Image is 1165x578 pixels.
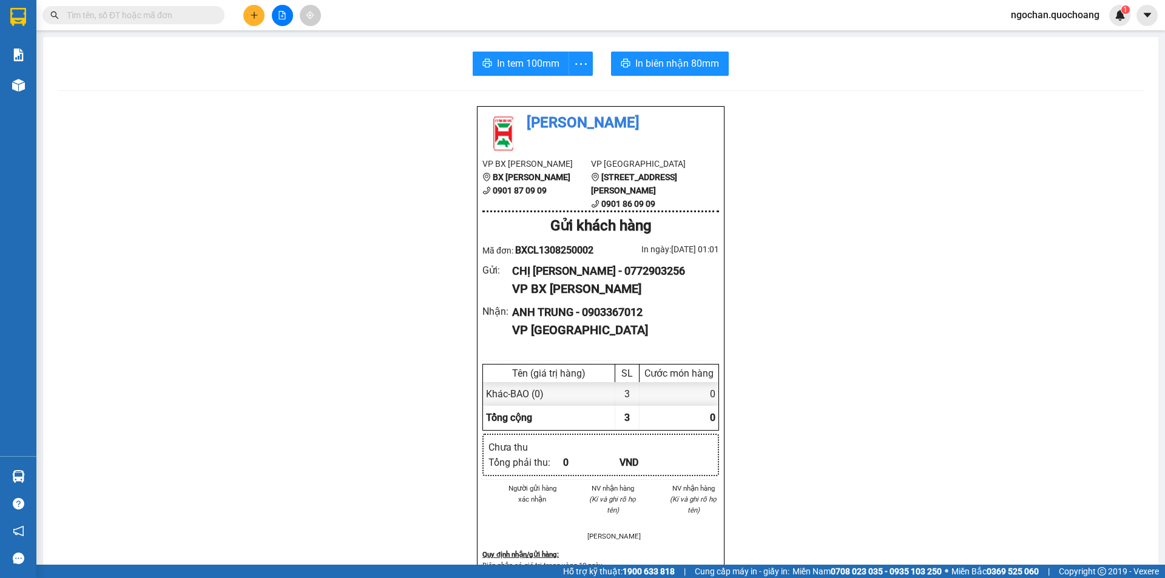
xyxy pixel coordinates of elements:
sup: 1 [1121,5,1130,14]
img: warehouse-icon [12,79,25,92]
div: Cước món hàng [643,368,715,379]
i: (Kí và ghi rõ họ tên) [589,495,636,514]
div: Tổng phải thu : [488,455,563,470]
b: 0901 87 09 09 [493,186,547,195]
button: plus [243,5,265,26]
span: caret-down [1142,10,1153,21]
div: 0 [640,382,718,406]
div: 0 [563,455,620,470]
img: solution-icon [12,49,25,61]
span: ngochan.quochoang [1001,7,1109,22]
span: message [13,553,24,564]
span: Miền Nam [792,565,942,578]
div: Quy định nhận/gửi hàng : [482,549,719,560]
img: logo-vxr [10,8,26,26]
button: more [569,52,593,76]
span: printer [621,58,630,70]
span: aim [306,11,314,19]
li: NV nhận hàng [587,483,639,494]
div: CHỊ [PERSON_NAME] - 0772903256 [512,263,709,280]
span: file-add [278,11,286,19]
img: logo.jpg [482,112,525,154]
button: aim [300,5,321,26]
div: ANH TRUNG - 0903367012 [512,304,709,321]
div: 3 [615,382,640,406]
img: warehouse-icon [12,470,25,483]
li: [PERSON_NAME] [482,112,719,135]
p: Biên nhận có giá trị trong vòng 10 ngày. [482,560,719,571]
span: Tổng cộng [486,412,532,423]
i: (Kí và ghi rõ họ tên) [670,495,717,514]
span: more [569,56,592,72]
div: VP [GEOGRAPHIC_DATA] [512,321,709,340]
li: VP BX [PERSON_NAME] [482,157,591,170]
li: VP [GEOGRAPHIC_DATA] [591,157,700,170]
button: file-add [272,5,293,26]
div: Chưa thu [488,440,563,455]
div: Mã đơn: [482,243,601,258]
span: plus [250,11,258,19]
span: In tem 100mm [497,56,559,71]
strong: 1900 633 818 [623,566,675,576]
button: caret-down [1136,5,1158,26]
div: Gửi khách hàng [482,215,719,238]
span: ⚪️ [945,569,948,574]
div: In ngày: [DATE] 01:01 [601,243,719,256]
strong: 0369 525 060 [987,566,1039,576]
input: Tìm tên, số ĐT hoặc mã đơn [67,8,210,22]
span: printer [482,58,492,70]
div: Gửi : [482,263,512,278]
span: question-circle [13,498,24,509]
div: VND [620,455,676,470]
li: [PERSON_NAME] [587,531,639,542]
img: icon-new-feature [1115,10,1126,21]
button: printerIn tem 100mm [473,52,569,76]
span: In biên nhận 80mm [635,56,719,71]
span: BXCL1308250002 [515,244,593,256]
b: BX [PERSON_NAME] [493,172,570,182]
span: notification [13,525,24,537]
b: [STREET_ADDRESS][PERSON_NAME] [591,172,677,195]
span: search [50,11,59,19]
div: SL [618,368,636,379]
div: Nhận : [482,304,512,319]
button: printerIn biên nhận 80mm [611,52,729,76]
div: Tên (giá trị hàng) [486,368,612,379]
span: Cung cấp máy in - giấy in: [695,565,789,578]
span: | [684,565,686,578]
div: VP BX [PERSON_NAME] [512,280,709,298]
span: Khác - BAO (0) [486,388,544,400]
span: 3 [624,412,630,423]
span: Miền Bắc [951,565,1039,578]
span: 1 [1123,5,1127,14]
span: | [1048,565,1050,578]
strong: 0708 023 035 - 0935 103 250 [831,566,942,576]
span: phone [482,186,491,195]
b: 0901 86 09 09 [601,199,655,209]
li: NV nhận hàng [667,483,719,494]
span: environment [482,173,491,181]
li: Người gửi hàng xác nhận [507,483,558,505]
span: phone [591,200,599,208]
span: Hỗ trợ kỹ thuật: [563,565,675,578]
span: 0 [710,412,715,423]
span: environment [591,173,599,181]
span: copyright [1098,567,1106,576]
